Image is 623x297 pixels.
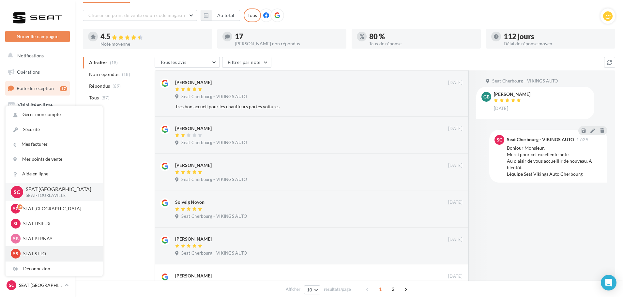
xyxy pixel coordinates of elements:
[369,41,476,46] div: Taux de réponse
[17,69,40,75] span: Opérations
[181,140,247,146] span: Seat Cherbourg - VIKINGS AUTO
[9,282,14,289] span: SC
[89,71,119,78] span: Non répondus
[483,94,490,100] span: GB
[244,8,261,22] div: Tous
[4,163,71,177] a: Calendrier
[5,31,70,42] button: Nouvelle campagne
[5,279,70,291] a: SC SEAT [GEOGRAPHIC_DATA]
[4,130,71,144] a: Contacts
[448,200,463,205] span: [DATE]
[26,193,92,199] p: SEAT-TOURLAVILLE
[175,199,205,205] div: Solveig Noyon
[13,205,19,212] span: SC
[507,145,602,177] div: Bonjour Monsieur, Merci pour cet excellente note. Au plaisir de vous accueillir de nouveau. A bie...
[122,72,130,77] span: (18)
[307,287,312,292] span: 10
[6,167,103,181] a: Aide en ligne
[160,59,187,65] span: Tous les avis
[100,33,207,40] div: 4.5
[212,10,240,21] button: Au total
[235,41,341,46] div: [PERSON_NAME] non répondus
[23,235,95,242] p: SEAT BERNAY
[113,83,121,89] span: (69)
[494,92,530,97] div: [PERSON_NAME]
[504,33,610,40] div: 112 jours
[324,286,351,292] span: résultats/page
[13,235,19,242] span: SB
[181,177,247,183] span: Seat Cherbourg - VIKINGS AUTO
[175,236,212,242] div: [PERSON_NAME]
[601,275,616,290] div: Open Intercom Messenger
[448,126,463,132] span: [DATE]
[181,250,247,256] span: Seat Cherbourg - VIKINGS AUTO
[448,163,463,169] span: [DATE]
[175,162,212,169] div: [PERSON_NAME]
[101,95,110,100] span: (87)
[26,186,92,193] p: SEAT [GEOGRAPHIC_DATA]
[17,53,44,58] span: Notifications
[4,81,71,95] a: Boîte de réception17
[175,79,212,86] div: [PERSON_NAME]
[507,137,574,142] div: Seat Cherbourg - VIKINGS AUTO
[286,286,300,292] span: Afficher
[6,107,103,122] a: Gérer mon compte
[492,78,558,84] span: Seat Cherbourg - VIKINGS AUTO
[155,57,220,68] button: Tous les avis
[60,86,67,91] div: 17
[4,201,71,220] a: Campagnes DataOnDemand
[181,94,247,100] span: Seat Cherbourg - VIKINGS AUTO
[23,250,95,257] p: SEAT ST LO
[4,98,71,112] a: Visibilité en ligne
[375,284,386,294] span: 1
[181,214,247,219] span: Seat Cherbourg - VIKINGS AUTO
[4,179,71,198] a: PLV et print personnalisable
[448,237,463,243] span: [DATE]
[6,122,103,137] a: Sécurité
[13,220,18,227] span: SL
[4,114,71,128] a: Campagnes
[369,33,476,40] div: 80 %
[448,80,463,86] span: [DATE]
[576,138,588,142] span: 17:29
[23,205,95,212] p: SEAT [GEOGRAPHIC_DATA]
[6,137,103,152] a: Mes factures
[19,282,62,289] p: SEAT [GEOGRAPHIC_DATA]
[222,57,271,68] button: Filtrer par note
[448,274,463,279] span: [DATE]
[175,273,212,279] div: [PERSON_NAME]
[388,284,398,294] span: 2
[18,102,53,108] span: Visibilité en ligne
[175,125,212,132] div: [PERSON_NAME]
[4,147,71,160] a: Médiathèque
[4,65,71,79] a: Opérations
[175,103,420,110] div: Tres bon accueil pour les chauffeurs portes voitures
[83,10,197,21] button: Choisir un point de vente ou un code magasin
[235,33,341,40] div: 17
[201,10,240,21] button: Au total
[89,83,110,89] span: Répondus
[13,250,18,257] span: SS
[6,152,103,167] a: Mes points de vente
[504,41,610,46] div: Délai de réponse moyen
[23,220,95,227] p: SEAT LISIEUX
[17,85,54,91] span: Boîte de réception
[497,137,502,143] span: SC
[88,12,185,18] span: Choisir un point de vente ou un code magasin
[4,49,68,63] button: Notifications
[100,42,207,46] div: Note moyenne
[89,95,99,101] span: Tous
[14,188,20,196] span: SC
[494,106,508,111] span: [DATE]
[6,261,103,276] div: Déconnexion
[304,285,321,294] button: 10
